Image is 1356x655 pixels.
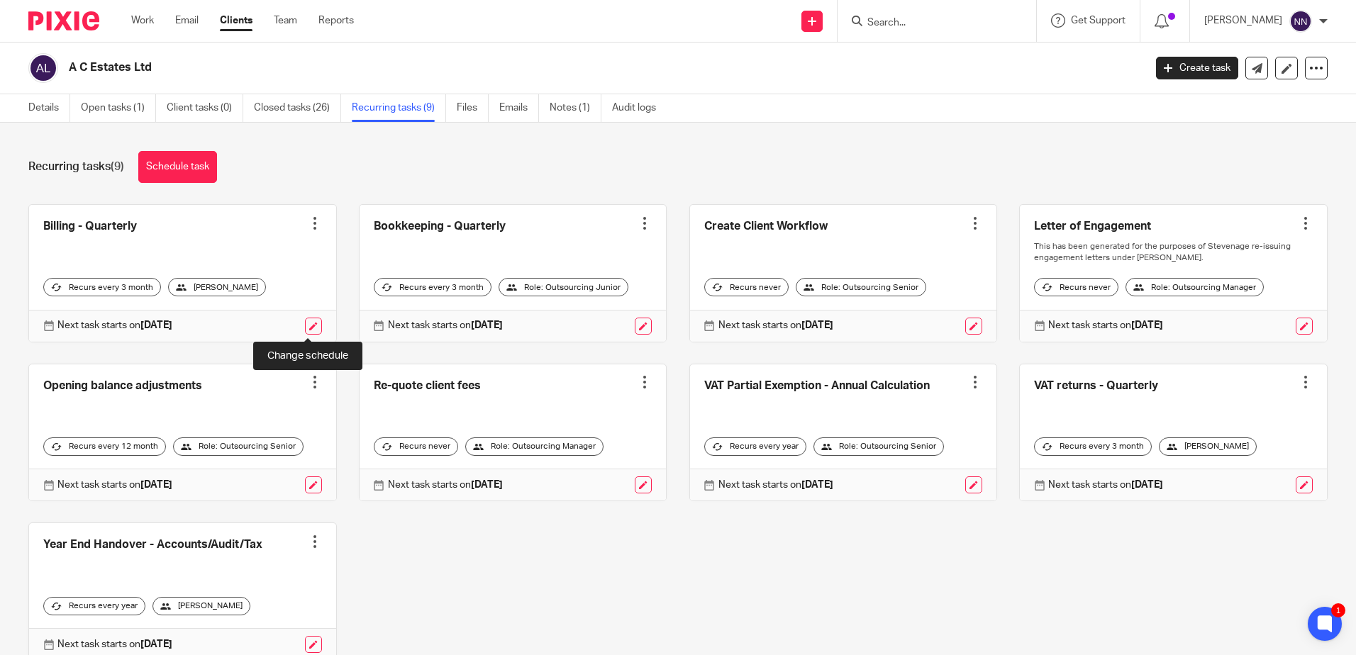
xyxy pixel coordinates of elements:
span: (9) [111,161,124,172]
a: Closed tasks (26) [254,94,341,122]
div: Recurs every 3 month [43,278,161,296]
p: Next task starts on [718,318,833,332]
div: [PERSON_NAME] [1159,437,1257,456]
span: Get Support [1071,16,1126,26]
a: Work [131,13,154,28]
a: Schedule task [138,151,217,183]
div: Recurs every 3 month [1034,437,1152,456]
strong: [DATE] [801,480,833,490]
strong: [DATE] [471,320,503,330]
a: Clients [220,13,252,28]
a: Notes (1) [550,94,601,122]
h1: Recurring tasks [28,159,124,174]
p: Next task starts on [57,318,172,332]
a: Files [457,94,489,122]
div: Role: Outsourcing Manager [465,437,604,456]
a: Emails [499,94,539,122]
strong: [DATE] [140,639,172,649]
div: Recurs never [704,278,789,296]
div: Role: Outsourcing Manager [1126,278,1264,296]
strong: [DATE] [140,320,172,330]
input: Search [866,17,994,30]
h2: A C Estates Ltd [69,60,921,75]
strong: [DATE] [140,480,172,490]
p: Next task starts on [1048,478,1163,492]
strong: [DATE] [471,480,503,490]
a: Audit logs [612,94,667,122]
strong: [DATE] [1131,320,1163,330]
p: Next task starts on [1048,318,1163,332]
strong: [DATE] [1131,480,1163,490]
div: [PERSON_NAME] [168,278,266,296]
div: Recurs every 3 month [374,278,491,296]
p: Next task starts on [388,318,503,332]
p: Next task starts on [57,478,172,492]
strong: [DATE] [801,320,833,330]
a: Reports [318,13,354,28]
div: Recurs every year [704,437,806,456]
div: [PERSON_NAME] [152,597,250,615]
div: Role: Outsourcing Senior [813,437,944,456]
a: Recurring tasks (9) [352,94,446,122]
a: Email [175,13,199,28]
img: Pixie [28,11,99,30]
p: Next task starts on [718,478,833,492]
div: Recurs every year [43,597,145,615]
div: 1 [1331,603,1345,617]
div: Role: Outsourcing Senior [173,437,304,456]
a: Create task [1156,57,1238,79]
p: [PERSON_NAME] [1204,13,1282,28]
p: Next task starts on [388,478,503,492]
div: Recurs every 12 month [43,437,166,456]
div: Recurs never [374,437,458,456]
div: Role: Outsourcing Junior [499,278,628,296]
div: Role: Outsourcing Senior [796,278,926,296]
a: Details [28,94,70,122]
a: Client tasks (0) [167,94,243,122]
a: Team [274,13,297,28]
p: Next task starts on [57,637,172,651]
img: svg%3E [28,53,58,83]
img: svg%3E [1289,10,1312,33]
a: Open tasks (1) [81,94,156,122]
div: Recurs never [1034,278,1118,296]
